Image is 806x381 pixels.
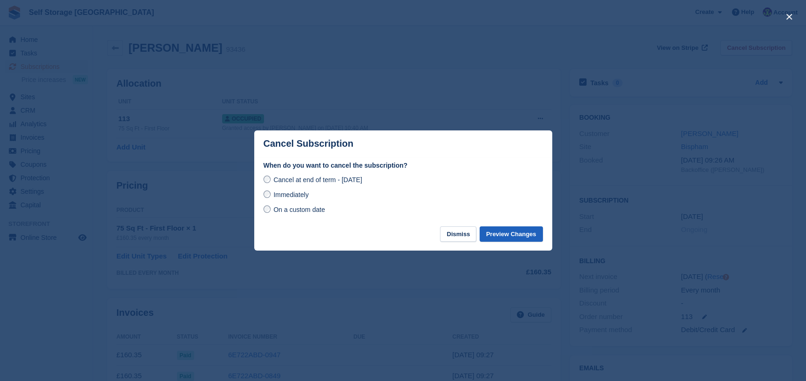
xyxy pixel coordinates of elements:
span: Immediately [273,191,308,198]
button: Dismiss [440,226,476,242]
input: On a custom date [264,205,271,213]
label: When do you want to cancel the subscription? [264,161,543,170]
button: close [782,9,797,24]
p: Cancel Subscription [264,138,353,149]
button: Preview Changes [480,226,543,242]
input: Immediately [264,190,271,198]
input: Cancel at end of term - [DATE] [264,176,271,183]
span: On a custom date [273,206,325,213]
span: Cancel at end of term - [DATE] [273,176,362,184]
